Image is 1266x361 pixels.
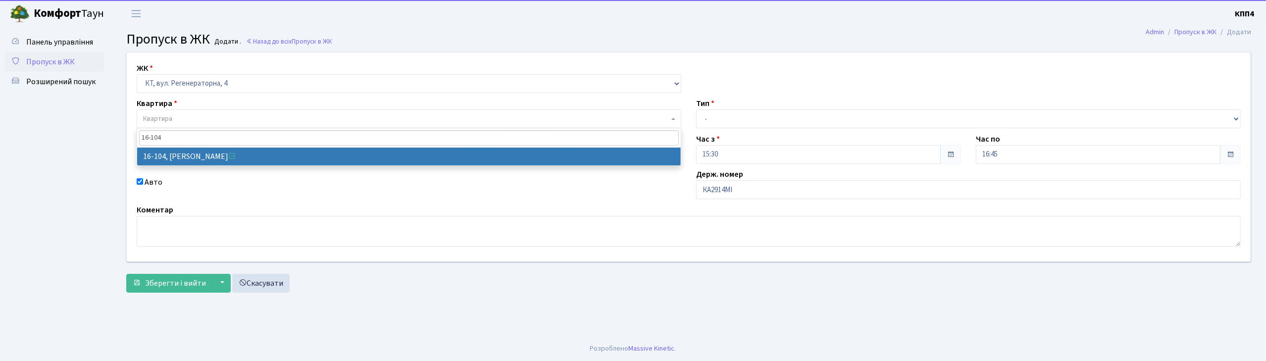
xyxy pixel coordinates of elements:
[26,37,93,48] span: Панель управління
[145,176,162,188] label: Авто
[232,274,290,293] a: Скасувати
[126,29,210,49] span: Пропуск в ЖК
[1235,8,1254,19] b: КПП4
[126,274,212,293] button: Зберегти і вийти
[976,133,1000,145] label: Час по
[145,278,206,289] span: Зберегти і вийти
[137,62,153,74] label: ЖК
[1146,27,1164,37] a: Admin
[1131,22,1266,43] nav: breadcrumb
[213,38,242,46] small: Додати .
[143,114,172,124] span: Квартира
[34,5,104,22] span: Таун
[696,98,714,109] label: Тип
[246,37,332,46] a: Назад до всіхПропуск в ЖК
[1174,27,1216,37] a: Пропуск в ЖК
[137,98,177,109] label: Квартира
[590,343,676,354] div: Розроблено .
[5,52,104,72] a: Пропуск в ЖК
[696,133,720,145] label: Час з
[124,5,149,22] button: Переключити навігацію
[5,72,104,92] a: Розширений пошук
[629,343,675,354] a: Massive Kinetic
[292,37,332,46] span: Пропуск в ЖК
[137,204,173,216] label: Коментар
[137,148,681,165] li: 16-104, [PERSON_NAME]
[1235,8,1254,20] a: КПП4
[26,56,75,67] span: Пропуск в ЖК
[10,4,30,24] img: logo.png
[1216,27,1251,38] li: Додати
[26,76,96,87] span: Розширений пошук
[696,168,743,180] label: Держ. номер
[696,180,1241,199] input: АА1234АА
[34,5,81,21] b: Комфорт
[5,32,104,52] a: Панель управління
